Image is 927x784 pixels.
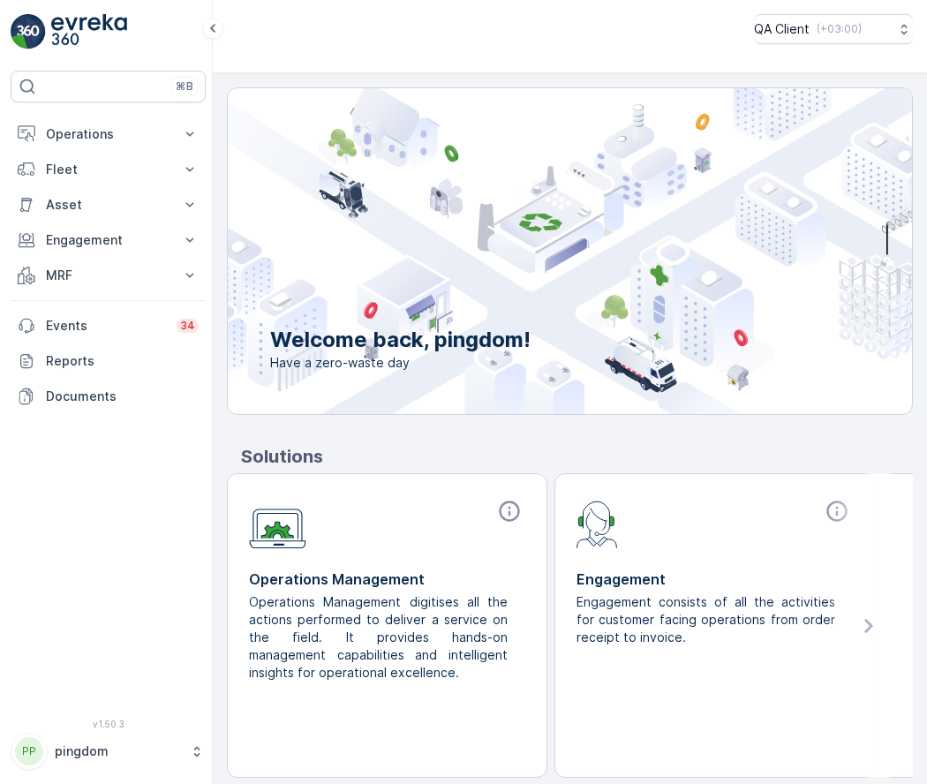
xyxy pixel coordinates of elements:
p: QA Client [754,20,810,38]
a: Documents [11,379,206,414]
p: MRF [46,267,170,284]
p: Operations Management digitises all the actions performed to deliver a service on the field. It p... [249,593,511,682]
img: logo [11,14,46,49]
img: module-icon [249,499,306,549]
a: Events34 [11,308,206,343]
p: Welcome back, pingdom! [270,326,531,354]
p: 34 [180,319,195,333]
button: Engagement [11,222,206,258]
span: Have a zero-waste day [270,354,531,372]
img: logo_light-DOdMpM7g.png [51,14,127,49]
p: Engagement [577,569,853,590]
button: MRF [11,258,206,293]
button: Fleet [11,152,206,187]
p: Solutions [241,443,913,470]
div: PP [15,737,43,765]
a: Reports [11,343,206,379]
img: module-icon [577,499,618,548]
p: Reports [46,352,199,370]
p: ( +03:00 ) [817,22,862,36]
span: v 1.50.3 [11,719,206,729]
button: PPpingdom [11,733,206,770]
p: Fleet [46,161,170,178]
p: pingdom [55,743,181,760]
button: Asset [11,187,206,222]
p: Engagement [46,231,170,249]
p: ⌘B [176,79,193,94]
p: Events [46,317,166,335]
button: Operations [11,117,206,152]
p: Asset [46,196,170,214]
p: Engagement consists of all the activities for customer facing operations from order receipt to in... [577,593,839,646]
p: Documents [46,388,199,405]
button: QA Client(+03:00) [754,14,913,44]
p: Operations Management [249,569,525,590]
img: city illustration [148,88,912,414]
p: Operations [46,125,170,143]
